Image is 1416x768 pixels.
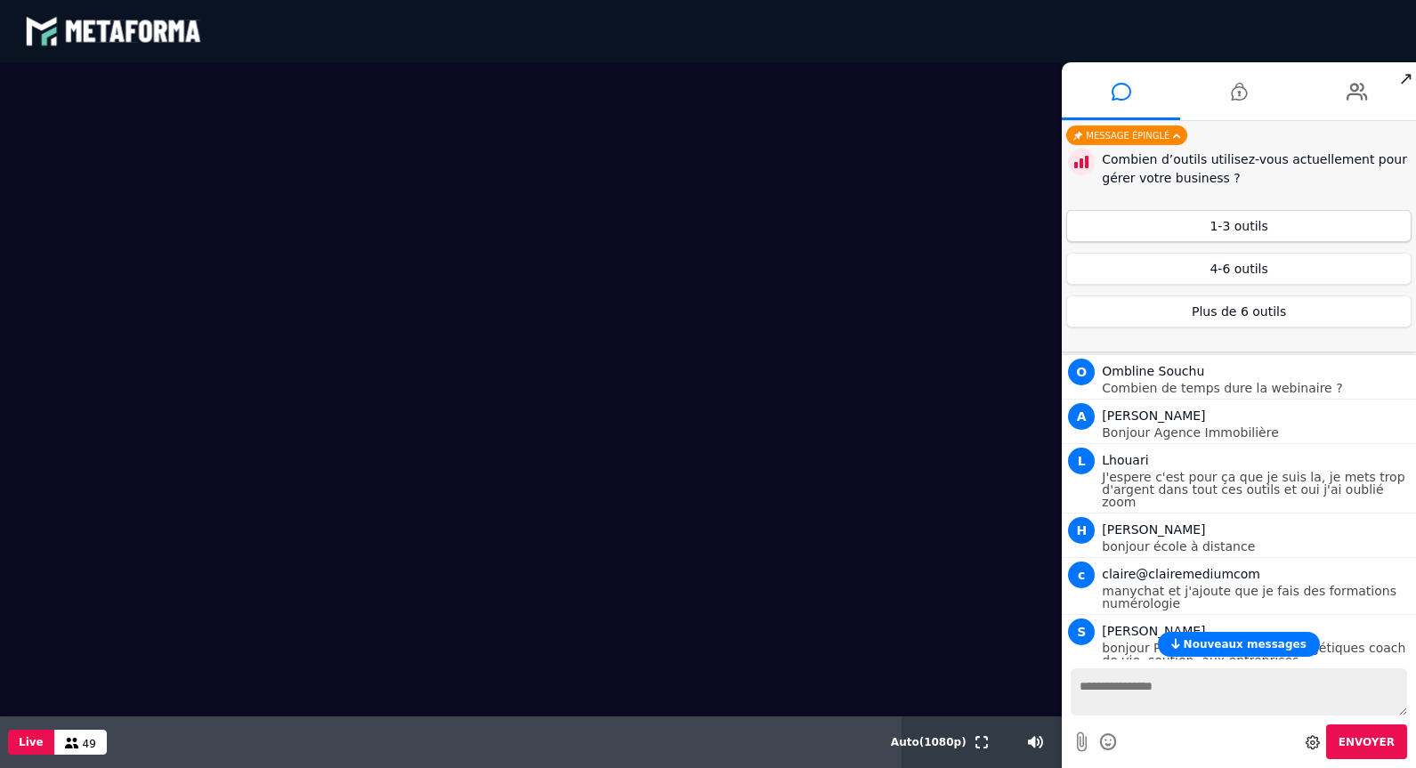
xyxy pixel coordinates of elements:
span: [PERSON_NAME] [1102,522,1205,537]
span: [PERSON_NAME] [1102,624,1205,638]
span: Envoyer [1339,736,1395,748]
button: Auto(1080p) [887,716,970,768]
p: Bonjour Agence Immobilière [1102,426,1412,439]
span: Nouveaux messages [1184,638,1307,651]
span: 49 [83,738,96,750]
div: Message épinglé [1066,125,1187,145]
span: [PERSON_NAME] [1102,408,1205,423]
p: Combien de temps dure la webinaire ? [1102,382,1412,394]
span: O [1068,359,1095,385]
p: manychat et j'ajoute que je fais des formations numérologie [1102,585,1412,610]
p: J'espere c'est pour ça que je suis la, je mets trop d'argent dans tout ces outils et oui j'ai oub... [1102,471,1412,508]
button: Envoyer [1326,724,1407,759]
button: Nouveaux messages [1158,632,1319,657]
span: S [1068,618,1095,645]
span: Auto ( 1080 p) [891,736,967,748]
button: Plus de 6 outils [1066,295,1412,327]
span: c [1068,562,1095,588]
button: 1-3 outils [1066,210,1412,242]
button: Live [8,730,54,755]
span: claire@clairemediumcom [1102,567,1260,581]
div: Combien d’outils utilisez-vous actuellement pour gérer votre business ? [1102,150,1412,188]
span: Lhouari [1102,453,1148,467]
p: bonjour école à distance [1102,540,1412,553]
span: L [1068,448,1095,474]
span: H [1068,517,1095,544]
span: ↗ [1396,62,1416,94]
span: A [1068,403,1095,430]
span: Ombline Souchu [1102,364,1204,378]
button: 4-6 outils [1066,253,1412,285]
